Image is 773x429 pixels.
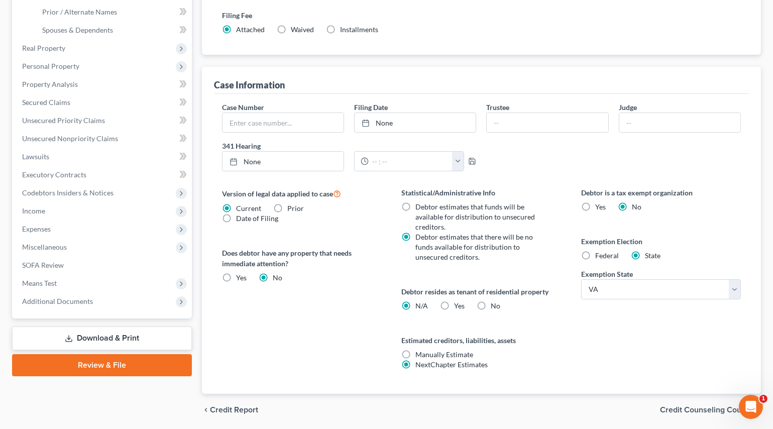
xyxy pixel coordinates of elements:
span: Yes [455,301,465,310]
label: Exemption State [581,269,633,279]
iframe: Intercom live chat [739,395,763,419]
span: Unsecured Nonpriority Claims [22,134,118,143]
a: Download & Print [12,327,192,350]
span: Waived [291,25,314,34]
button: Credit Counseling Course chevron_right [660,406,761,414]
label: Filing Date [354,102,388,113]
button: chevron_left Credit Report [202,406,258,414]
span: Lawsuits [22,152,49,161]
span: Codebtors Insiders & Notices [22,188,114,197]
label: Filing Fee [222,10,741,21]
label: Estimated creditors, liabilities, assets [402,335,562,346]
label: Debtor is a tax exempt organization [581,187,741,198]
input: -- [619,113,740,132]
a: Property Analysis [14,75,192,93]
span: No [491,301,501,310]
a: SOFA Review [14,256,192,274]
div: Case Information [214,79,285,91]
label: Statistical/Administrative Info [402,187,562,198]
a: Executory Contracts [14,166,192,184]
span: Debtor estimates that funds will be available for distribution to unsecured creditors. [416,202,535,231]
a: None [223,152,344,171]
span: Property Analysis [22,80,78,88]
span: Real Property [22,44,65,52]
label: Judge [619,102,637,113]
span: Credit Report [210,406,258,414]
span: Means Test [22,279,57,287]
a: None [355,113,476,132]
i: chevron_left [202,406,210,414]
span: Installments [340,25,378,34]
span: Manually Estimate [416,350,474,359]
span: Executory Contracts [22,170,86,179]
label: Version of legal data applied to case [222,187,382,199]
span: Debtor estimates that there will be no funds available for distribution to unsecured creditors. [416,233,533,261]
a: Spouses & Dependents [34,21,192,39]
span: Income [22,206,45,215]
span: SOFA Review [22,261,64,269]
span: 1 [759,395,767,403]
span: Current [236,204,261,212]
label: Case Number [222,102,264,113]
span: Expenses [22,225,51,233]
label: 341 Hearing [217,141,482,151]
input: -- [487,113,608,132]
span: State [645,251,660,260]
span: NextChapter Estimates [416,360,488,369]
input: -- : -- [369,152,453,171]
span: N/A [416,301,428,310]
span: Personal Property [22,62,79,70]
span: Yes [236,273,247,282]
span: Miscellaneous [22,243,67,251]
span: Additional Documents [22,297,93,305]
span: Unsecured Priority Claims [22,116,105,125]
span: Attached [236,25,265,34]
label: Exemption Election [581,236,741,247]
span: Credit Counseling Course [660,406,753,414]
a: Review & File [12,354,192,376]
span: Secured Claims [22,98,70,106]
label: Debtor resides as tenant of residential property [402,286,562,297]
a: Lawsuits [14,148,192,166]
a: Secured Claims [14,93,192,112]
input: Enter case number... [223,113,344,132]
span: Prior [287,204,304,212]
a: Unsecured Nonpriority Claims [14,130,192,148]
span: Yes [595,202,606,211]
label: Trustee [486,102,509,113]
span: Date of Filing [236,214,278,223]
a: Prior / Alternate Names [34,3,192,21]
span: Spouses & Dependents [42,26,113,34]
span: Federal [595,251,619,260]
span: No [273,273,282,282]
a: Unsecured Priority Claims [14,112,192,130]
label: Does debtor have any property that needs immediate attention? [222,248,382,269]
span: No [632,202,641,211]
span: Prior / Alternate Names [42,8,117,16]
